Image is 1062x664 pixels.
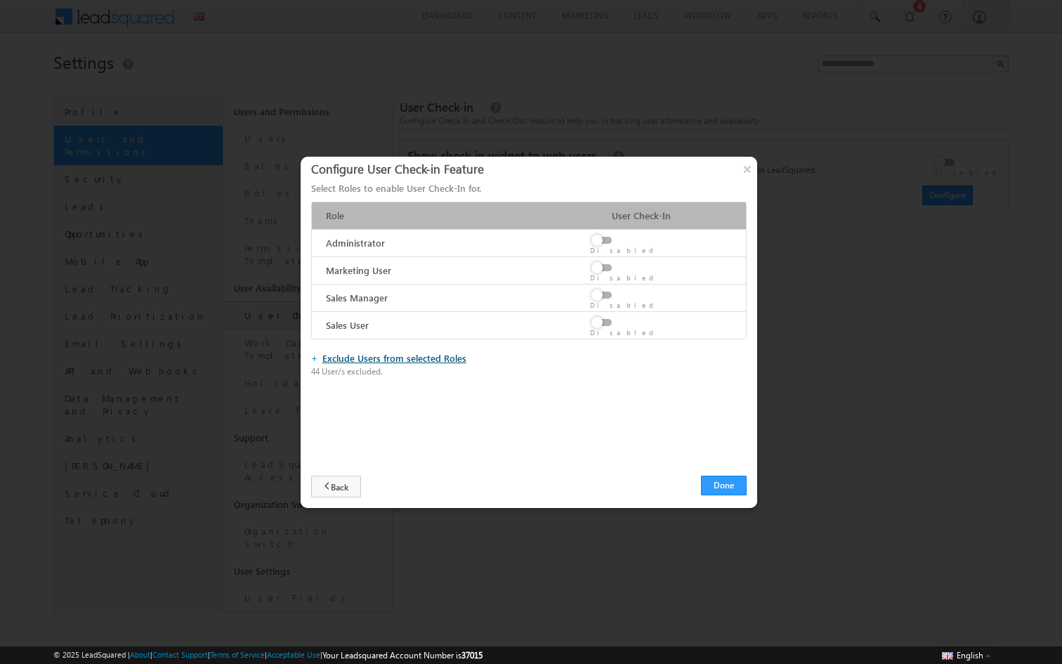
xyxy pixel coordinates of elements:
[53,649,483,662] span: © 2025 LeadSquared | | | | |
[311,182,481,194] span: Select Roles to enable User Check-In for.
[267,650,320,659] a: Acceptable Use
[957,650,983,660] span: English
[322,650,483,660] span: Your Leadsquared Account Number is
[311,366,383,377] span: 44 User/s excluded.
[461,650,483,660] span: 37015
[536,202,745,229] td: User Check-In
[311,352,747,365] div: +
[311,157,759,182] h2: Configure User Check-in Feature
[701,476,747,495] button: Done
[322,352,466,364] a: Exclude Users from selected Roles
[736,157,759,181] button: ×
[311,476,361,497] button: Back
[312,256,537,284] td: Marketing User
[312,229,537,256] td: Administrator
[312,284,537,311] td: Sales Manager
[152,650,208,659] a: Contact Support
[312,202,537,229] td: Role
[312,311,537,339] td: Sales User
[130,650,150,659] a: About
[938,646,995,663] button: English
[210,650,265,659] a: Terms of Service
